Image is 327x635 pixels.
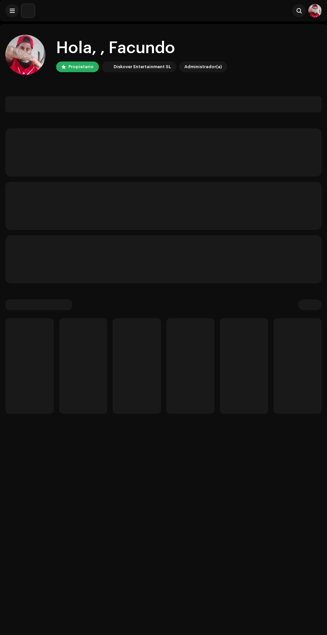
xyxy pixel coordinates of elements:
div: Hola, , Facundo [56,37,227,59]
img: 66b97a5f-4948-4b77-93a9-2a277247fe38 [5,35,45,75]
div: Administrador(a) [184,63,222,71]
img: 66b97a5f-4948-4b77-93a9-2a277247fe38 [308,4,322,17]
div: Diskover Entertainment SL [114,63,171,71]
div: Propietario [68,63,94,71]
img: 297a105e-aa6c-4183-9ff4-27133c00f2e2 [103,63,111,71]
img: 297a105e-aa6c-4183-9ff4-27133c00f2e2 [21,4,35,17]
